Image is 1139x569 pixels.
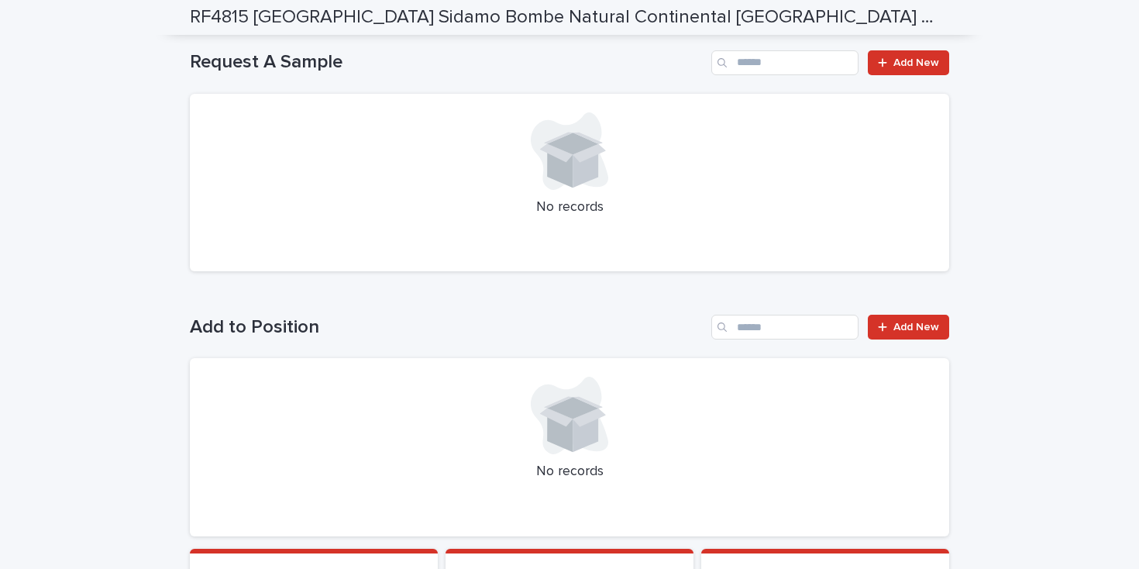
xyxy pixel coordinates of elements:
span: Add New [893,57,939,68]
h2: RF4815 [GEOGRAPHIC_DATA] Sidamo Bombe Natural Continental [GEOGRAPHIC_DATA] 2025 [190,6,943,29]
span: Add New [893,322,939,333]
a: Add New [868,50,949,75]
h1: Add to Position [190,316,705,339]
input: Search [711,50,859,75]
p: No records [208,199,931,216]
p: No records [208,464,931,481]
a: Add New [868,315,949,340]
input: Search [711,315,859,340]
h1: Request A Sample [190,51,705,74]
